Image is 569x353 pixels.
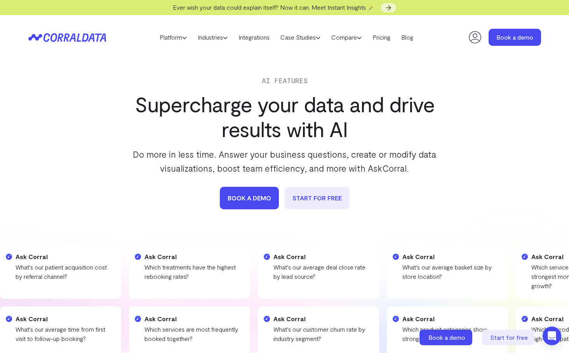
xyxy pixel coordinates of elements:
p: What's our customer acquisition cost trend over time? [30,325,128,343]
h4: Ask Corral [267,252,365,261]
p: What's our average deal close rate by lead source? [267,263,365,281]
span: Book a demo [428,334,465,341]
p: Which treatment packages drive highest revenue? [159,325,257,343]
a: Industries [192,31,233,43]
a: Book a demo [489,29,541,46]
a: Blog [396,31,419,43]
a: Pricing [367,31,396,43]
h4: Ask Corral [159,314,257,323]
p: Do more in less time. Answer your business questions, create or modify data visualizations, boost... [126,147,443,175]
h4: Ask Corral [396,252,494,261]
h4: Ask Corral [30,314,128,323]
a: Integrations [233,31,275,43]
p: Which treatments have the highest rebooking rates? [138,263,236,281]
h4: Ask Corral [9,252,107,261]
a: Platform [154,31,192,43]
p: What's our inventory turnover rate by category? [417,325,515,343]
p: What's our sales cycle duration by product type? [288,325,386,343]
a: Case Studies [275,31,326,43]
h4: Ask Corral [417,314,515,323]
h4: Ask Corral [138,252,236,261]
h1: Supercharge your data and drive results with AI [126,92,443,141]
div: AI Features [126,75,443,86]
a: START FOR FREE [285,187,350,209]
a: Start for free [482,330,536,345]
p: What's our patient acquisition cost by referral channel? [9,263,107,281]
span: Start for free [490,334,528,341]
p: What's our average basket size by store location? [396,263,494,281]
a: Compare [326,31,367,43]
a: book a demo [220,187,279,209]
a: Book a demo [419,330,474,345]
span: Ever wish your data could explain itself? Now it can. Meet Instant Insights 🪄 [173,3,375,11]
h4: Ask Corral [288,314,386,323]
div: Open Intercom Messenger [543,327,561,345]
